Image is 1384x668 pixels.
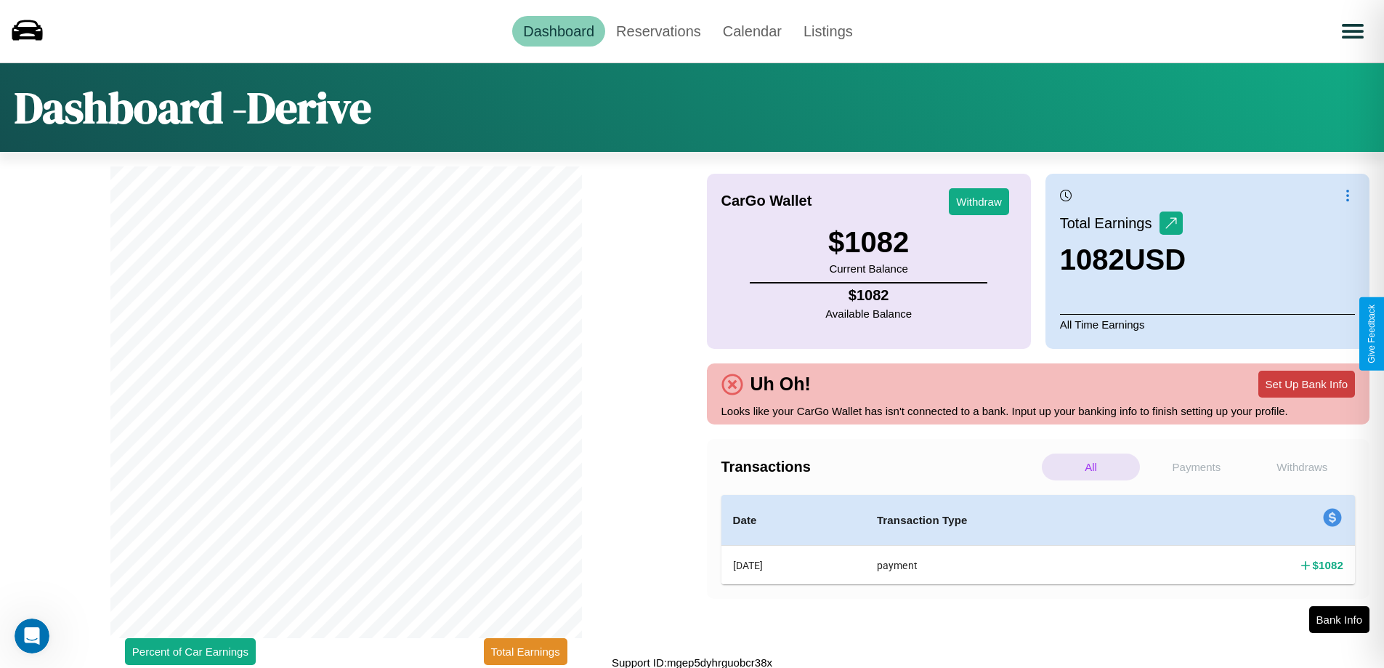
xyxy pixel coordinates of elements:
h4: $ 1082 [825,287,912,304]
h3: 1082 USD [1060,244,1186,276]
a: Listings [793,16,864,47]
h4: $ 1082 [1313,558,1343,573]
h3: $ 1082 [828,226,909,259]
h4: Transaction Type [877,512,1160,529]
th: [DATE] [721,546,865,585]
button: Total Earnings [484,638,567,665]
p: Payments [1147,454,1245,480]
p: Current Balance [828,259,909,278]
p: Available Balance [825,304,912,323]
h1: Dashboard - Derive [15,78,371,137]
h4: Uh Oh! [743,374,818,395]
button: Bank Info [1309,606,1369,633]
iframe: Intercom live chat [15,619,49,653]
p: All [1042,454,1140,480]
a: Dashboard [512,16,605,47]
button: Set Up Bank Info [1258,371,1355,398]
p: Looks like your CarGo Wallet has isn't connected to a bank. Input up your banking info to finish ... [721,401,1356,421]
p: Withdraws [1253,454,1351,480]
a: Calendar [712,16,793,47]
h4: Transactions [721,459,1038,475]
button: Withdraw [949,188,1009,215]
p: Total Earnings [1060,210,1160,236]
p: All Time Earnings [1060,314,1355,334]
th: payment [865,546,1171,585]
table: simple table [721,495,1356,584]
button: Percent of Car Earnings [125,638,256,665]
button: Open menu [1332,11,1373,52]
h4: CarGo Wallet [721,193,812,209]
div: Give Feedback [1367,305,1377,363]
h4: Date [733,512,854,529]
a: Reservations [605,16,712,47]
